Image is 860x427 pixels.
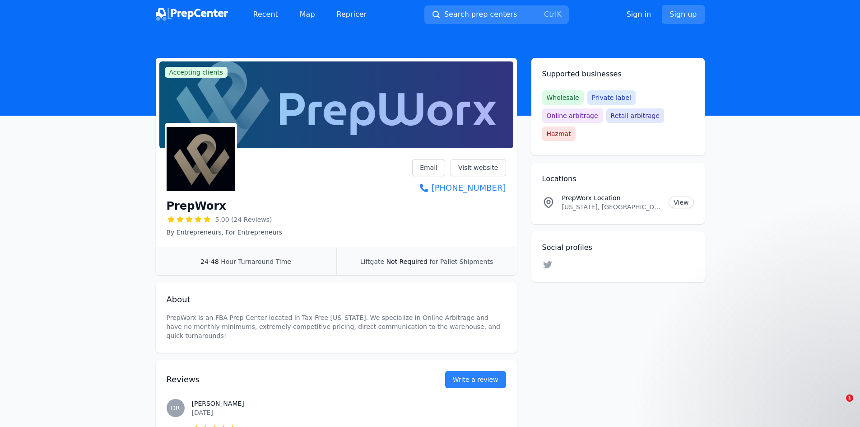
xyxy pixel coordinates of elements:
p: PrepWorx Location [562,193,662,202]
a: Write a review [445,371,506,388]
span: 24-48 [200,258,219,265]
iframe: Intercom live chat [827,394,849,416]
button: Search prep centersCtrlK [424,5,569,24]
a: Visit website [451,159,506,176]
a: Recent [246,5,285,23]
h2: Supported businesses [542,69,694,80]
kbd: K [557,10,562,19]
span: for Pallet Shipments [429,258,493,265]
span: Private label [587,90,636,105]
img: PrepWorx [167,125,235,193]
h2: Reviews [167,373,416,386]
p: [US_STATE], [GEOGRAPHIC_DATA] [562,202,662,211]
span: Retail arbitrage [606,108,664,123]
a: Repricer [330,5,374,23]
a: Email [412,159,445,176]
span: 5.00 (24 Reviews) [215,215,272,224]
a: Sign up [662,5,704,24]
kbd: Ctrl [544,10,557,19]
p: By Entrepreneurs, For Entrepreneurs [167,228,283,237]
a: Sign in [627,9,651,20]
span: 1 [846,394,853,402]
a: Map [293,5,322,23]
span: Accepting clients [165,67,228,78]
span: Hour Turnaround Time [221,258,291,265]
h2: About [167,293,506,306]
span: Hazmat [542,127,576,141]
span: Online arbitrage [542,108,603,123]
h2: Locations [542,174,694,184]
a: View [669,197,693,208]
h3: [PERSON_NAME] [192,399,506,408]
h2: Social profiles [542,242,694,253]
span: Not Required [386,258,428,265]
span: Search prep centers [444,9,517,20]
span: Liftgate [360,258,384,265]
img: PrepCenter [156,8,228,21]
h1: PrepWorx [167,199,226,213]
span: Wholesale [542,90,584,105]
a: [PHONE_NUMBER] [412,182,506,194]
span: DR [171,405,180,411]
time: [DATE] [192,409,213,416]
p: PrepWorx is an FBA Prep Center located in Tax-Free [US_STATE]. We specialize in Online Arbitrage ... [167,313,506,340]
